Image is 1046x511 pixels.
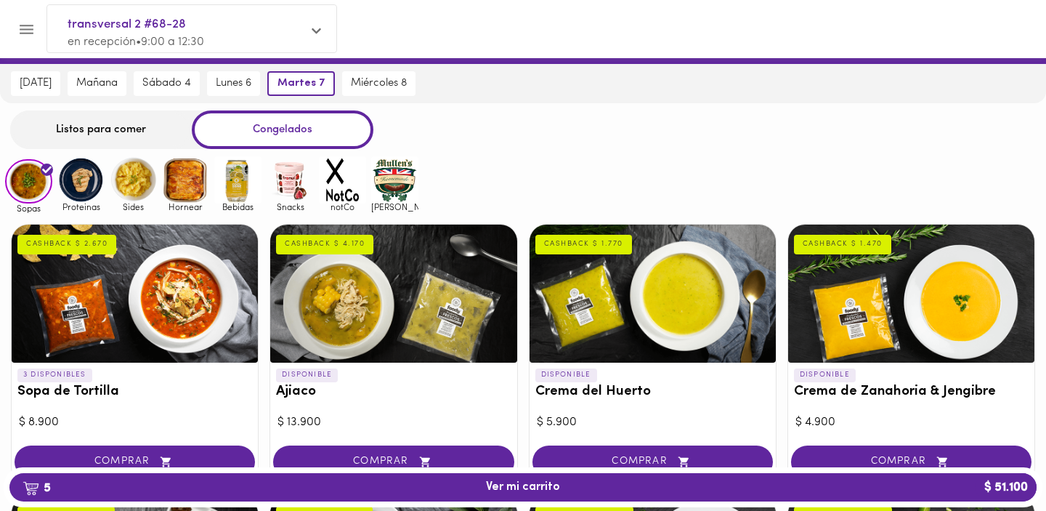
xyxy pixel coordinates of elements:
button: miércoles 8 [342,71,415,96]
img: Bebidas [214,156,261,204]
span: mañana [76,77,118,90]
div: $ 5.900 [537,414,769,431]
iframe: Messagebird Livechat Widget [962,427,1031,496]
span: Bebidas [214,202,261,212]
span: Sopas [5,204,52,213]
img: Hornear [162,156,209,204]
p: 3 DISPONIBLES [17,369,92,382]
p: DISPONIBLE [535,369,597,382]
button: martes 7 [267,71,335,96]
span: COMPRAR [809,456,1013,468]
div: $ 13.900 [277,414,509,431]
p: DISPONIBLE [794,369,856,382]
div: CASHBACK $ 2.670 [17,235,116,254]
span: miércoles 8 [351,77,407,90]
button: COMPRAR [791,446,1031,478]
button: COMPRAR [273,446,514,478]
div: Ajiaco [270,225,516,363]
button: mañana [68,71,126,96]
span: COMPRAR [33,456,237,468]
span: transversal 2 #68-28 [68,15,301,34]
img: Proteinas [57,156,105,204]
img: mullens [371,156,418,204]
button: COMPRAR [15,446,255,478]
div: Sopa de Tortilla [12,225,258,363]
span: Sides [110,202,157,212]
div: CASHBACK $ 1.470 [794,235,891,254]
button: [DATE] [11,71,60,96]
button: 5Ver mi carrito$ 51.100 [9,473,1037,502]
span: Proteinas [57,202,105,212]
b: 5 [14,478,60,497]
div: $ 4.900 [795,414,1027,431]
div: CASHBACK $ 4.170 [276,235,373,254]
span: [PERSON_NAME] [371,202,418,212]
span: notCo [319,202,366,212]
span: Hornear [162,202,209,212]
span: Snacks [267,202,314,212]
img: Sides [110,156,157,204]
span: [DATE] [20,77,52,90]
span: COMPRAR [551,456,755,468]
div: $ 8.900 [19,414,251,431]
button: Menu [9,12,44,47]
h3: Sopa de Tortilla [17,385,252,400]
button: COMPRAR [532,446,773,478]
img: Sopas [5,159,52,204]
h3: Crema del Huerto [535,385,770,400]
span: sábado 4 [142,77,191,90]
span: Ver mi carrito [486,480,560,494]
span: COMPRAR [291,456,495,468]
span: en recepción • 9:00 a 12:30 [68,36,204,48]
button: sábado 4 [134,71,200,96]
h3: Ajiaco [276,385,511,400]
div: Crema de Zanahoria & Jengibre [788,225,1034,363]
p: DISPONIBLE [276,369,338,382]
img: Snacks [267,156,314,204]
img: cart.png [23,481,39,496]
h3: Crema de Zanahoria & Jengibre [794,385,1029,400]
div: Congelados [192,110,373,149]
div: Crema del Huerto [530,225,776,363]
span: martes 7 [277,77,325,90]
button: lunes 6 [207,71,260,96]
div: Listos para comer [10,110,192,149]
img: notCo [319,156,366,204]
span: lunes 6 [216,77,251,90]
div: CASHBACK $ 1.770 [535,235,632,254]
